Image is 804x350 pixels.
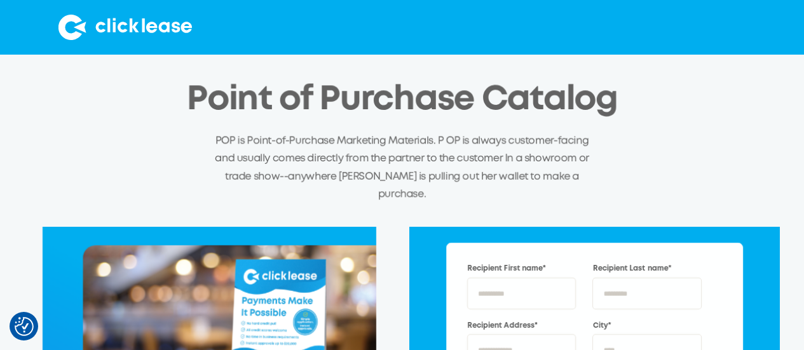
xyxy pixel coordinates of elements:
[592,321,701,332] label: City*
[58,15,192,40] img: Clicklease logo
[467,264,576,274] label: Recipient First name*
[15,317,34,336] button: Consent Preferences
[592,264,701,274] label: Recipient Last name*
[15,317,34,336] img: Revisit consent button
[215,133,590,203] p: POP is Point-of-Purchase Marketing Materials. P OP is always customer-facing and usually comes di...
[467,321,576,332] label: Recipient Address*
[187,81,618,118] h2: Point of Purchase Catalog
